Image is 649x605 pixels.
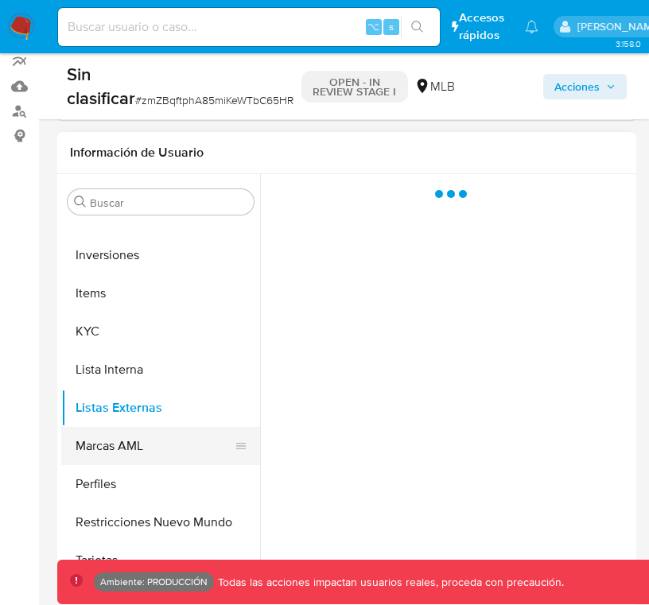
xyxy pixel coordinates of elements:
[61,236,260,274] button: Inversiones
[100,579,208,585] p: Ambiente: PRODUCCIÓN
[616,37,641,50] span: 3.158.0
[525,20,538,33] a: Notificaciones
[301,71,408,103] p: OPEN - IN REVIEW STAGE I
[70,145,204,161] h1: Información de Usuario
[61,541,260,580] button: Tarjetas
[61,503,260,541] button: Restricciones Nuevo Mundo
[414,78,455,95] div: MLB
[67,61,135,111] b: Sin clasificar
[61,312,260,351] button: KYC
[61,427,247,465] button: Marcas AML
[214,575,564,590] p: Todas las acciones impactan usuarios reales, proceda con precaución.
[389,19,394,34] span: s
[459,10,510,43] span: Accesos rápidos
[135,92,293,108] span: # zmZBqftphA85miKeWTbC65HR
[401,16,433,38] button: search-icon
[543,74,627,99] button: Acciones
[74,196,87,208] button: Buscar
[554,74,600,99] span: Acciones
[61,389,260,427] button: Listas Externas
[367,19,379,34] span: ⌥
[90,196,247,210] input: Buscar
[61,351,260,389] button: Lista Interna
[61,465,260,503] button: Perfiles
[58,17,440,37] input: Buscar usuario o caso...
[61,274,260,312] button: Items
